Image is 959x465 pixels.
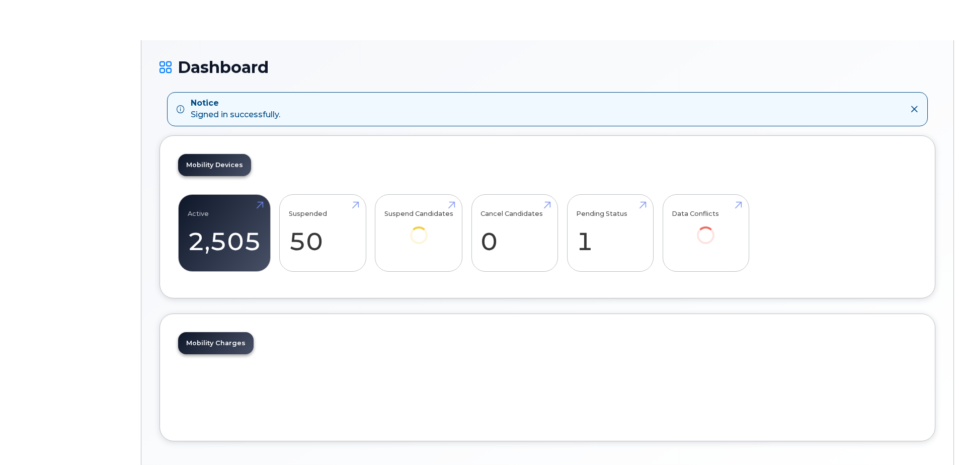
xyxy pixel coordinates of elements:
[178,332,254,354] a: Mobility Charges
[191,98,280,109] strong: Notice
[384,200,453,258] a: Suspend Candidates
[191,98,280,121] div: Signed in successfully.
[576,200,644,266] a: Pending Status 1
[289,200,357,266] a: Suspended 50
[178,154,251,176] a: Mobility Devices
[672,200,740,258] a: Data Conflicts
[159,58,935,76] h1: Dashboard
[188,200,261,266] a: Active 2,505
[481,200,548,266] a: Cancel Candidates 0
